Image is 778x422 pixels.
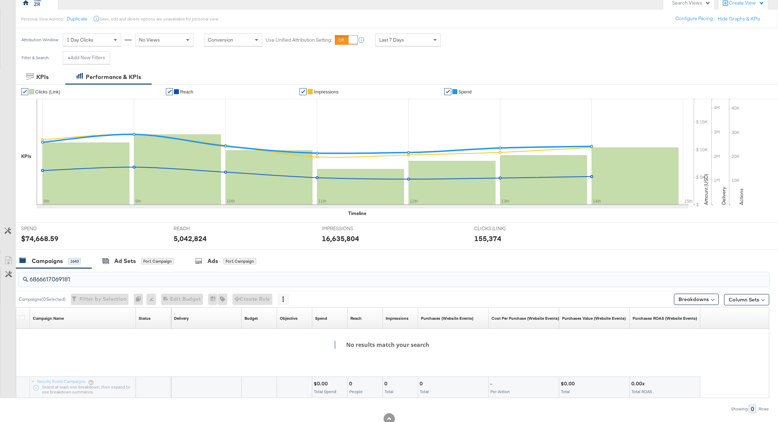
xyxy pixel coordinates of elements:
div: 0 [749,404,756,413]
a: The average cost for each purchase tracked by your Custom Audience pixel on your website after pe... [491,316,559,321]
a: Reflects the ability of your Ad Campaign to achieve delivery based on ad states, schedule and bud... [174,316,189,321]
input: Search Campaigns by Name, ID or Objective [28,270,700,283]
span: REACH [174,225,227,232]
div: Filter & Search: [21,55,50,60]
h4: No results match your search [334,341,435,349]
div: Campaign Name [33,316,64,321]
div: Campaigns ( 0 Selected) [19,296,66,302]
span: Impressions [314,89,338,94]
div: Ads [207,257,218,265]
div: ZR [34,1,40,8]
span: IMPRESSIONS [322,225,375,232]
span: 1 Day Clicks [67,37,94,43]
div: Save, edit and delete options are unavailable for personal view. [100,16,219,22]
div: Showing: [731,406,749,411]
span: Conversion [208,37,233,43]
div: 155,374 [474,233,501,244]
div: Purchases Value (Website Events) [562,316,626,321]
button: Configure Pacing [670,12,718,25]
a: The total value of the purchase actions divided by spend tracked by your Custom Audience pixel on... [633,316,697,321]
div: Ad Sets [114,257,136,265]
button: +Add New Filters [63,51,110,64]
div: 0 [134,294,146,305]
div: Timeline [348,210,366,217]
div: $74,668.59 [21,233,59,244]
a: Shows the current state of your Ad Campaign. [139,316,151,321]
span: SPEND [21,225,74,232]
div: Personal View Actions: [21,16,64,22]
a: The number of times a purchase was made tracked by your Custom Audience pixel on your website aft... [421,316,474,321]
div: Purchases ROAS (Website Events) [633,316,697,321]
div: KPIs [21,153,31,160]
a: ✔ [21,88,28,95]
div: Impressions [386,316,409,321]
a: ✔ [444,88,451,95]
div: Attribution Window: [21,37,59,42]
button: Hide Graphs & KPIs [718,16,760,22]
a: The total amount spent to date. [315,316,327,321]
button: Duplicate [67,16,88,22]
text: Delivery [720,187,727,205]
div: 16,635,804 [322,233,359,244]
div: 5,042,824 [174,233,207,244]
a: Your campaign's objective. [280,316,297,321]
span: Clicks (Link) [35,89,60,94]
div: 1643 [68,258,81,264]
span: Spend [458,89,472,94]
button: Breakdowns [674,294,719,305]
div: for 1 Campaign [223,258,256,264]
div: Objective [280,316,297,321]
div: Reach [350,316,362,321]
span: Reach [180,89,193,94]
a: ✔ [300,88,307,95]
div: Purchases (Website Events) [421,316,474,321]
span: Last 7 Days [379,37,404,43]
div: for 1 Campaign [141,258,174,264]
div: Spend [315,316,327,321]
div: Cost Per Purchase (Website Events) [491,316,559,321]
div: Delivery [174,316,189,321]
label: Use Unified Attribution Setting: [266,37,332,43]
div: KPIs [36,73,49,81]
a: The total value of the purchase actions tracked by your Custom Audience pixel on your website aft... [562,316,626,321]
text: Actions [738,188,744,205]
a: The maximum amount you're willing to spend on your ads, on average each day or over the lifetime ... [245,316,258,321]
strong: + [68,54,71,61]
div: Campaigns [32,257,63,265]
div: Status [139,316,151,321]
div: Budget [245,316,258,321]
div: Rows [758,406,769,411]
span: No Views [139,37,160,43]
a: The number of times your ad was served. On mobile apps an ad is counted as served the first time ... [386,316,409,321]
span: CLICKS (LINK) [474,225,527,232]
div: Performance & KPIs [86,73,141,81]
a: ✔ [166,88,173,95]
button: Column Sets [724,294,769,305]
a: The number of people your ad was served to. [350,316,362,321]
text: Amount (USD) [703,174,709,205]
a: Your campaign name. [33,316,64,321]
